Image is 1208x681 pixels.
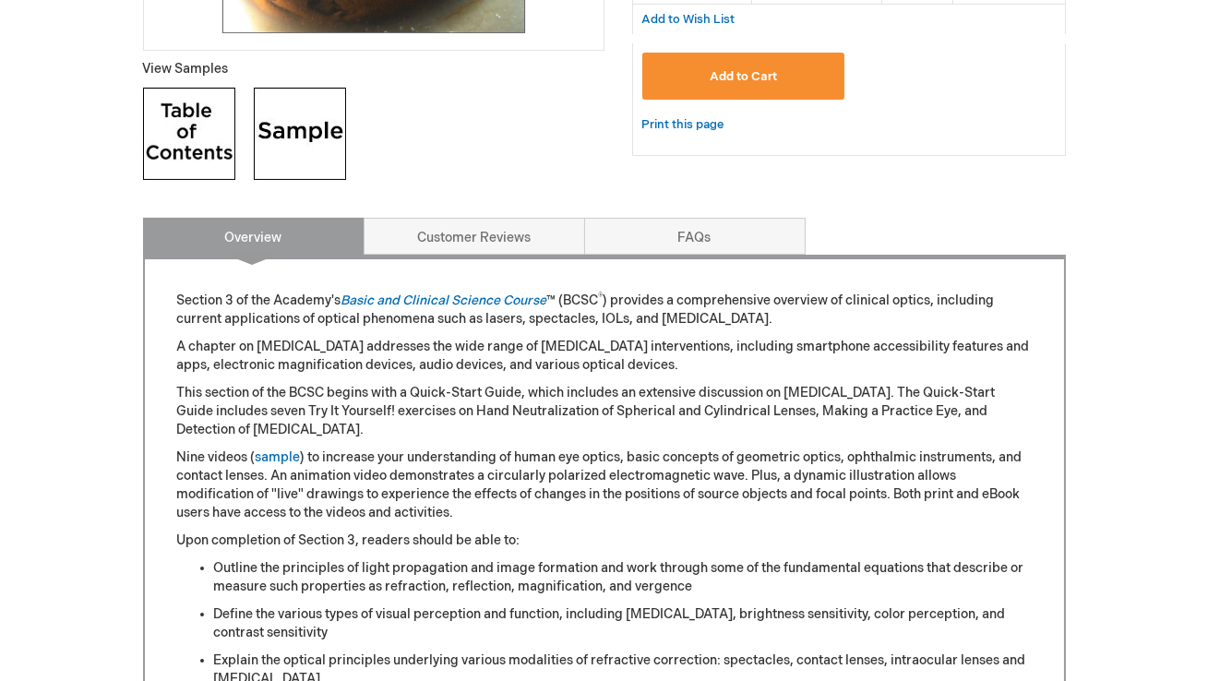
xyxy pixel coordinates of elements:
a: Print this page [642,113,724,137]
li: Define the various types of visual perception and function, including [MEDICAL_DATA], brightness ... [214,605,1032,642]
img: Click to view [143,88,235,180]
a: Basic and Clinical Science Course [341,293,547,308]
a: Customer Reviews [364,218,585,255]
button: Add to Cart [642,53,845,100]
img: Click to view [254,88,346,180]
p: Nine videos ( ) to increase your understanding of human eye optics, basic concepts of geometric o... [177,448,1032,522]
p: A chapter on [MEDICAL_DATA] addresses the wide range of [MEDICAL_DATA] interventions, including s... [177,338,1032,375]
p: Upon completion of Section 3, readers should be able to: [177,532,1032,550]
p: View Samples [143,60,604,78]
a: FAQs [584,218,806,255]
p: This section of the BCSC begins with a Quick-Start Guide, which includes an extensive discussion ... [177,384,1032,439]
span: Add to Wish List [642,12,736,27]
sup: ® [599,292,604,303]
a: Overview [143,218,365,255]
li: Outline the principles of light propagation and image formation and work through some of the fund... [214,559,1032,596]
a: sample [256,449,301,465]
a: Add to Wish List [642,11,736,27]
p: Section 3 of the Academy's ™ (BCSC ) provides a comprehensive overview of clinical optics, includ... [177,292,1032,329]
span: Add to Cart [710,69,777,84]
